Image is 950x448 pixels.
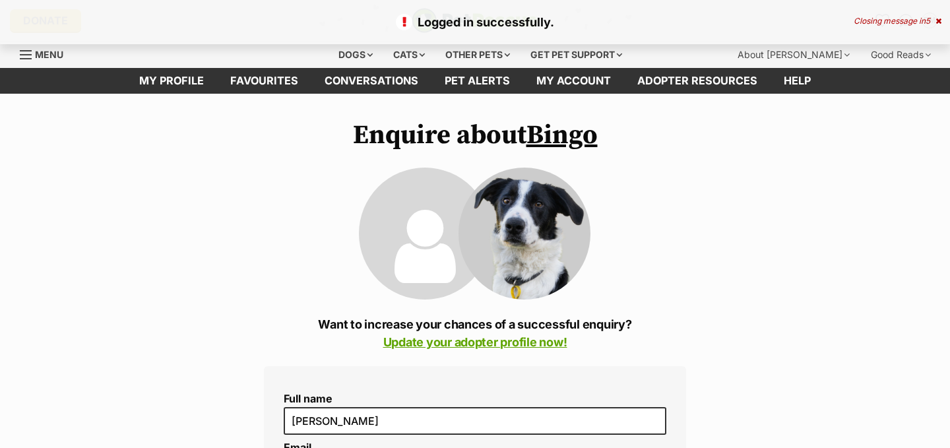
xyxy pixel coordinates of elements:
div: Cats [384,42,434,68]
div: Good Reads [862,42,940,68]
h1: Enquire about [264,120,686,150]
div: Other pets [436,42,519,68]
span: Menu [35,49,63,60]
a: My account [523,68,624,94]
div: Get pet support [521,42,631,68]
div: Dogs [329,42,382,68]
a: Help [771,68,824,94]
a: conversations [311,68,431,94]
a: My profile [126,68,217,94]
a: Pet alerts [431,68,523,94]
p: Want to increase your chances of a successful enquiry? [264,315,686,351]
a: Bingo [526,119,598,152]
input: E.g. Jimmy Chew [284,407,666,435]
a: Adopter resources [624,68,771,94]
div: About [PERSON_NAME] [728,42,859,68]
a: Update your adopter profile now! [383,335,567,349]
label: Full name [284,393,666,404]
a: Favourites [217,68,311,94]
img: Bingo [459,168,590,300]
a: Menu [20,42,73,65]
